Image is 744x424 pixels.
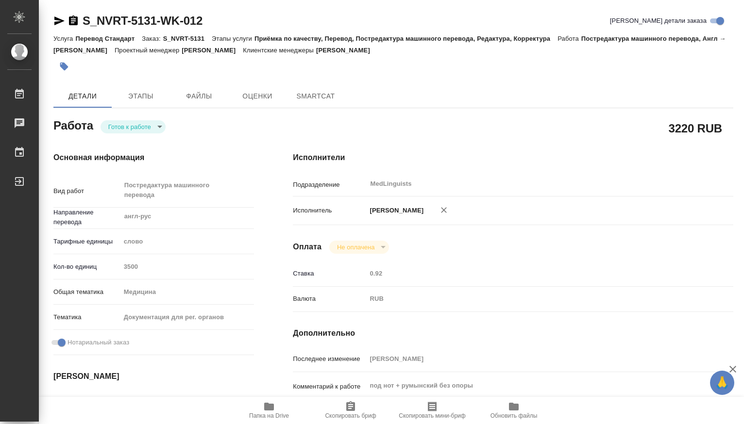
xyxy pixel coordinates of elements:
h4: Оплата [293,241,321,253]
div: Медицина [120,284,254,300]
span: SmartCat [292,90,339,102]
a: S_NVRT-5131-WK-012 [83,14,203,27]
button: Добавить тэг [53,56,75,77]
p: Тарифные единицы [53,237,120,246]
span: Оценки [234,90,281,102]
span: Нотариальный заказ [68,338,129,347]
div: Готов к работе [329,241,389,254]
span: Папка на Drive [249,412,289,419]
input: Пустое поле [366,266,696,280]
span: [PERSON_NAME] детали заказа [610,16,707,26]
h2: Работа [53,116,93,133]
p: Вид работ [53,186,120,196]
h4: Дополнительно [293,327,733,339]
span: 🙏 [714,373,730,393]
button: Скопировать бриф [310,397,391,424]
button: Удалить исполнителя [433,199,455,221]
div: слово [120,233,254,250]
p: Перевод Стандарт [75,35,142,42]
span: Детали [59,90,106,102]
h4: Исполнители [293,152,733,163]
button: Скопировать ссылку для ЯМессенджера [53,15,65,27]
span: Скопировать бриф [325,412,376,419]
input: Пустое поле [120,395,205,409]
div: Документация для рег. органов [120,309,254,326]
p: [PERSON_NAME] [366,206,423,215]
p: [PERSON_NAME] [182,47,243,54]
p: Валюта [293,294,366,304]
p: Работа [558,35,581,42]
p: Подразделение [293,180,366,190]
button: 🙏 [710,371,734,395]
p: Кол-во единиц [53,262,120,272]
p: Тематика [53,312,120,322]
span: Файлы [176,90,222,102]
button: Скопировать мини-бриф [391,397,473,424]
span: Скопировать мини-бриф [399,412,465,419]
p: Ставка [293,269,366,278]
p: Этапы услуги [212,35,254,42]
p: Приёмка по качеству, Перевод, Постредактура машинного перевода, Редактура, Корректура [254,35,558,42]
button: Папка на Drive [228,397,310,424]
p: Последнее изменение [293,354,366,364]
span: Этапы [118,90,164,102]
p: Заказ: [142,35,163,42]
input: Пустое поле [366,352,696,366]
p: [PERSON_NAME] [316,47,377,54]
p: Направление перевода [53,208,120,227]
button: Скопировать ссылку [68,15,79,27]
button: Обновить файлы [473,397,555,424]
p: Общая тематика [53,287,120,297]
p: Клиентские менеджеры [243,47,316,54]
h4: Основная информация [53,152,254,163]
div: Готов к работе [101,120,166,133]
textarea: под нот + румынский без опоры [366,377,696,394]
h4: [PERSON_NAME] [53,371,254,382]
span: Обновить файлы [490,412,538,419]
p: S_NVRT-5131 [163,35,212,42]
p: Услуга [53,35,75,42]
div: RUB [366,291,696,307]
p: Комментарий к работе [293,382,366,391]
h2: 3220 RUB [669,120,722,136]
button: Не оплачена [334,243,377,251]
p: Проектный менеджер [115,47,182,54]
input: Пустое поле [120,260,254,274]
p: Исполнитель [293,206,366,215]
button: Готов к работе [105,123,154,131]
